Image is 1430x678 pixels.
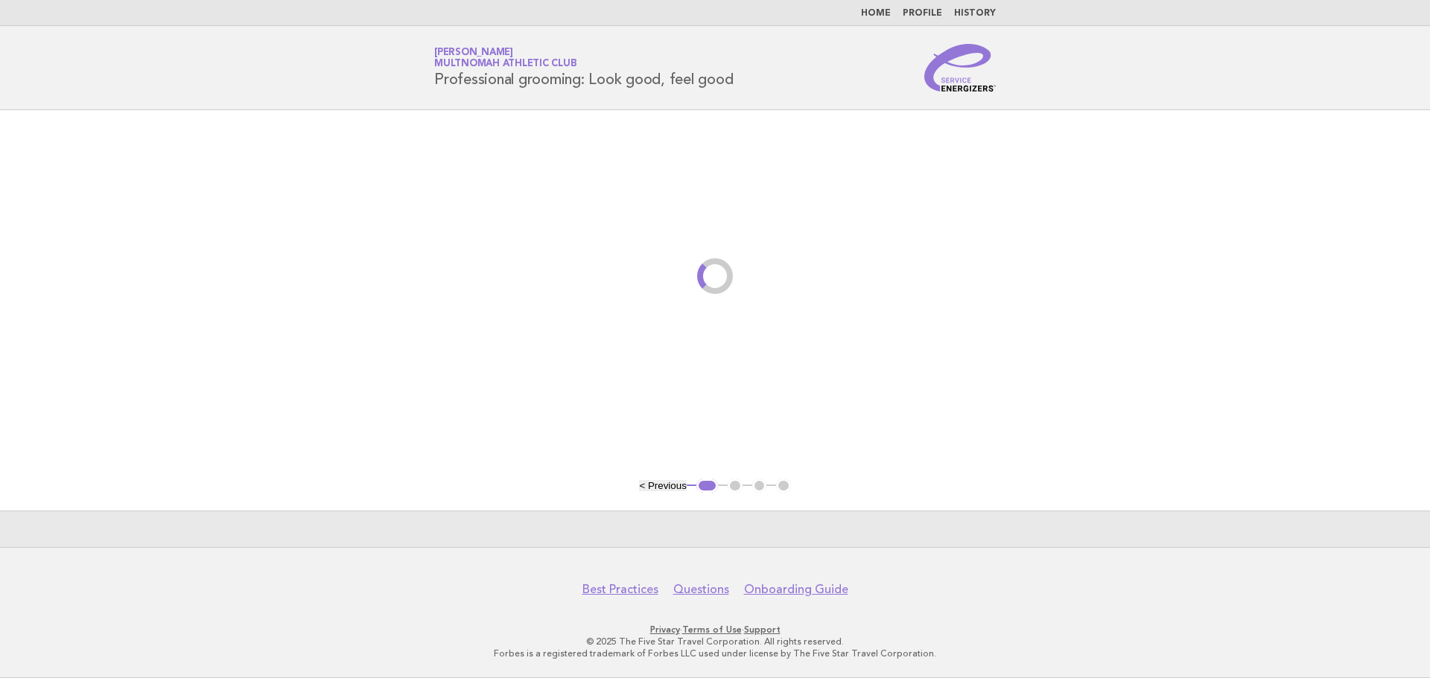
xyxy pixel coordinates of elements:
a: Support [744,624,781,635]
span: Multnomah Athletic Club [434,60,576,69]
p: © 2025 The Five Star Travel Corporation. All rights reserved. [259,636,1171,647]
a: [PERSON_NAME]Multnomah Athletic Club [434,48,576,68]
h1: Professional grooming: Look good, feel good [434,48,733,87]
a: Onboarding Guide [744,582,848,597]
a: Best Practices [582,582,658,597]
p: · · [259,624,1171,636]
a: Terms of Use [682,624,742,635]
a: Home [861,9,891,18]
p: Forbes is a registered trademark of Forbes LLC used under license by The Five Star Travel Corpora... [259,647,1171,659]
a: History [954,9,996,18]
img: Service Energizers [924,44,996,92]
a: Privacy [650,624,680,635]
a: Questions [673,582,729,597]
a: Profile [903,9,942,18]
